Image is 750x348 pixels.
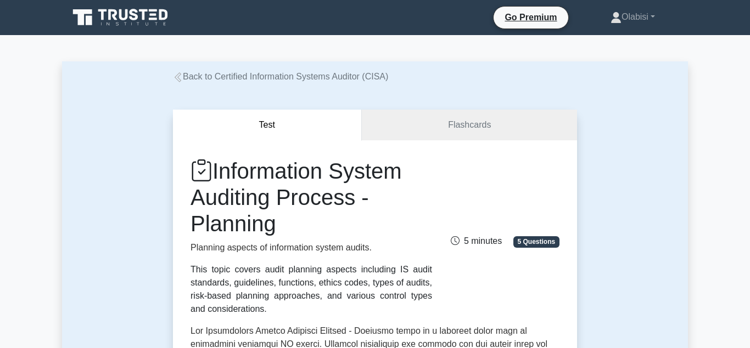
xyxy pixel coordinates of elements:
[191,241,432,254] p: Planning aspects of information system audits.
[451,236,502,246] span: 5 minutes
[173,110,362,141] button: Test
[362,110,577,141] a: Flashcards
[498,10,563,24] a: Go Premium
[191,158,432,237] h1: Information System Auditing Process - Planning
[191,263,432,316] div: This topic covers audit planning aspects including IS audit standards, guidelines, functions, eth...
[173,72,388,81] a: Back to Certified Information Systems Auditor (CISA)
[513,236,559,247] span: 5 Questions
[584,6,681,28] a: Olabisi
